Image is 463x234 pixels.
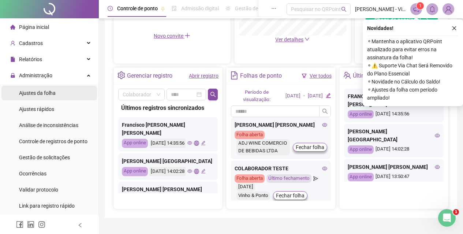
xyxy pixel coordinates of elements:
span: eye [435,133,440,138]
span: ⚬ Ajustes da folha com período ampliado! [367,86,459,102]
span: sun [225,6,231,11]
span: ⚬ Novidade no Cálculo do Saldo! [367,78,459,86]
span: Fechar folha [276,192,305,200]
div: App online [122,167,148,176]
span: pushpin [161,7,165,11]
div: - [303,92,305,100]
span: Novo convite [154,33,190,39]
div: [PERSON_NAME][GEOGRAPHIC_DATA] [348,127,440,144]
span: facebook [16,221,23,228]
button: Fechar folha [273,191,307,200]
span: ⚬ ⚠️ Suporte Via Chat Será Removido do Plano Essencial [367,62,459,78]
div: [DATE] 14:02:28 [150,167,186,176]
span: Gestão de solicitações [19,155,70,160]
div: Folhas de ponto [240,70,282,82]
span: Ajustes rápidos [19,106,54,112]
span: setting [117,71,125,79]
div: Francisco [PERSON_NAME] [PERSON_NAME] [122,121,214,137]
div: Folha aberta [235,131,265,139]
span: linkedin [27,221,34,228]
span: eye [322,122,327,127]
div: [PERSON_NAME] [PERSON_NAME] [348,163,440,171]
span: eye [322,166,327,171]
div: FRANCISCO [PERSON_NAME] [PERSON_NAME] [348,92,440,108]
a: Abrir registro [189,73,219,79]
span: 1 [453,209,459,215]
span: bell [429,6,436,12]
span: clock-circle [108,6,113,11]
span: Administração [19,73,52,78]
img: 88819 [443,4,454,15]
div: ADJ WINE COMERCIO DE BEBIDAS LTDA [236,139,290,155]
div: [DATE] 14:35:56 [348,110,440,119]
div: Últimos registros sincronizados [121,103,215,112]
div: [DATE] 14:35:56 [150,139,186,148]
span: edit [201,141,206,145]
span: home [10,25,15,30]
span: user-add [10,41,15,46]
span: lock [10,73,15,78]
span: edit [201,169,206,174]
span: global [194,169,199,174]
div: Vinho & Ponto [236,192,270,200]
span: Análise de inconsistências [19,122,78,128]
span: search [210,92,216,97]
span: Ajustes da folha [19,90,56,96]
span: file-text [230,71,238,79]
span: search [341,7,347,12]
span: Cadastros [19,40,43,46]
span: Ver detalhes [275,37,303,42]
span: plus [184,33,190,38]
span: file [10,57,15,62]
div: [DATE] 14:02:28 [348,145,440,154]
div: App online [348,110,374,119]
div: App online [348,173,374,181]
span: [PERSON_NAME] - Vinho & [PERSON_NAME] [355,5,406,13]
div: [DATE] [308,92,323,100]
sup: 1 [417,2,424,10]
span: ⚬ Mantenha o aplicativo QRPoint atualizado para evitar erros na assinatura da folha! [367,37,459,62]
div: COLABORADOR TESTE [235,164,327,172]
span: Admissão digital [181,5,219,11]
span: Validar protocolo [19,187,58,193]
a: Ver detalhes down [275,37,310,42]
span: Fechar folha [296,143,324,151]
div: App online [348,145,374,154]
div: Último fechamento [266,174,311,183]
div: [DATE] 13:50:47 [348,173,440,181]
span: edit [326,93,331,98]
div: Últimos registros sincronizados [353,70,434,82]
span: team [343,71,351,79]
div: Gerenciar registro [127,70,172,82]
div: [PERSON_NAME] [GEOGRAPHIC_DATA] [122,157,214,165]
span: file-done [172,6,177,11]
span: Novidades ! [367,24,393,32]
span: 1 [419,3,422,8]
div: [DATE] [285,92,300,100]
span: Ocorrências [19,171,46,177]
div: Folha aberta [235,174,265,183]
span: eye [435,164,440,170]
div: Período de visualização: [231,89,283,104]
button: Fechar folha [293,143,327,152]
a: Ver todos [310,73,332,79]
span: Controle de ponto [117,5,158,11]
span: search [322,108,328,114]
span: notification [413,6,419,12]
span: eye [187,169,192,174]
span: Página inicial [19,24,49,30]
span: eye [187,141,192,145]
span: left [78,223,83,228]
span: filter [302,73,307,78]
iframe: Intercom live chat [438,209,456,227]
span: Relatórios [19,56,42,62]
span: Gestão de férias [235,5,272,11]
span: Link para registro rápido [19,203,75,209]
div: [PERSON_NAME] [PERSON_NAME] [122,185,214,193]
span: Controle de registros de ponto [19,138,87,144]
span: global [194,141,199,145]
div: [PERSON_NAME] [PERSON_NAME] [235,121,327,129]
div: [DATE] [236,183,255,191]
span: ellipsis [271,6,276,11]
span: down [305,37,310,42]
